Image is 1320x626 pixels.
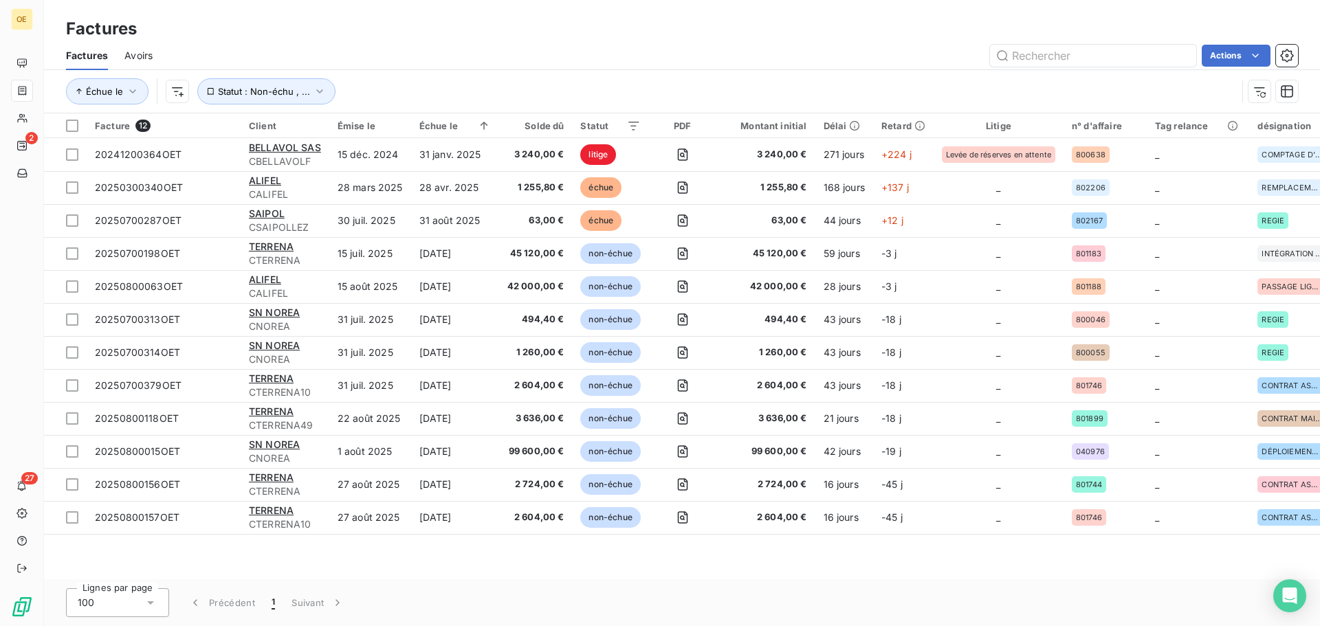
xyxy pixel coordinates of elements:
[95,280,183,292] span: 20250800063OET
[1155,511,1159,523] span: _
[411,270,499,303] td: [DATE]
[580,408,640,429] span: non-échue
[411,204,499,237] td: 31 août 2025
[249,320,321,333] span: CNOREA
[95,445,180,457] span: 20250800015OET
[1155,247,1159,259] span: _
[507,346,564,359] span: 1 260,00 €
[1076,315,1105,324] span: 800046
[507,181,564,194] span: 1 255,80 €
[881,247,897,259] span: -3 j
[411,402,499,435] td: [DATE]
[11,8,33,30] div: OE
[263,588,283,617] button: 1
[881,379,901,391] span: -18 j
[1155,181,1159,193] span: _
[507,379,564,392] span: 2 604,00 €
[724,214,806,227] span: 63,00 €
[815,369,873,402] td: 43 jours
[21,472,38,484] span: 27
[815,237,873,270] td: 59 jours
[180,588,263,617] button: Précédent
[411,336,499,369] td: [DATE]
[815,270,873,303] td: 28 jours
[283,588,353,617] button: Suivant
[580,243,640,264] span: non-échue
[580,276,640,297] span: non-échue
[507,478,564,491] span: 2 724,00 €
[580,507,640,528] span: non-échue
[507,511,564,524] span: 2 604,00 €
[724,280,806,293] span: 42 000,00 €
[881,280,897,292] span: -3 j
[249,517,321,531] span: CTERRENA10
[580,474,640,495] span: non-échue
[881,478,903,490] span: -45 j
[996,313,1000,325] span: _
[881,445,901,457] span: -19 j
[881,148,912,160] span: +224 j
[411,435,499,468] td: [DATE]
[996,478,1000,490] span: _
[329,336,411,369] td: 31 juil. 2025
[411,501,499,534] td: [DATE]
[249,385,321,399] span: CTERRENA10
[95,478,180,490] span: 20250800156OET
[881,412,901,424] span: -18 j
[1262,348,1284,357] span: REGIE
[329,171,411,204] td: 28 mars 2025
[507,412,564,425] span: 3 636,00 €
[815,303,873,336] td: 43 jours
[1202,45,1270,67] button: Actions
[507,148,564,161] span: 3 240,00 €
[329,204,411,237] td: 30 juil. 2025
[580,375,640,396] span: non-échue
[95,379,181,391] span: 20250700379OET
[329,501,411,534] td: 27 août 2025
[507,120,564,131] div: Solde dû
[1262,315,1284,324] span: REGIE
[249,175,281,186] span: ALIFEL
[329,435,411,468] td: 1 août 2025
[197,78,335,104] button: Statut : Non-échu , ...
[249,221,321,234] span: CSAIPOLLEZ
[724,181,806,194] span: 1 255,80 €
[1076,447,1105,456] span: 040976
[78,596,94,610] span: 100
[1155,280,1159,292] span: _
[249,254,321,267] span: CTERRENA
[1076,480,1102,489] span: 801744
[249,273,281,285] span: ALIFEL
[95,120,130,131] span: Facture
[1076,216,1103,225] span: 802167
[411,303,499,336] td: [DATE]
[996,511,1000,523] span: _
[507,280,564,293] span: 42 000,00 €
[329,138,411,171] td: 15 déc. 2024
[411,468,499,501] td: [DATE]
[815,204,873,237] td: 44 jours
[249,418,321,432] span: CTERRENA49
[815,402,873,435] td: 21 jours
[1155,445,1159,457] span: _
[815,468,873,501] td: 16 jours
[249,353,321,366] span: CNOREA
[249,372,294,384] span: TERRENA
[724,478,806,491] span: 2 724,00 €
[249,188,321,201] span: CALIFEL
[507,445,564,458] span: 99 600,00 €
[329,270,411,303] td: 15 août 2025
[25,132,38,144] span: 2
[272,596,275,610] span: 1
[1155,478,1159,490] span: _
[507,247,564,260] span: 45 120,00 €
[724,120,806,131] div: Montant initial
[249,471,294,483] span: TERRENA
[1155,379,1159,391] span: _
[881,346,901,358] span: -18 j
[996,412,1000,424] span: _
[411,171,499,204] td: 28 avr. 2025
[815,435,873,468] td: 42 jours
[507,214,564,227] span: 63,00 €
[95,148,181,160] span: 20241200364OET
